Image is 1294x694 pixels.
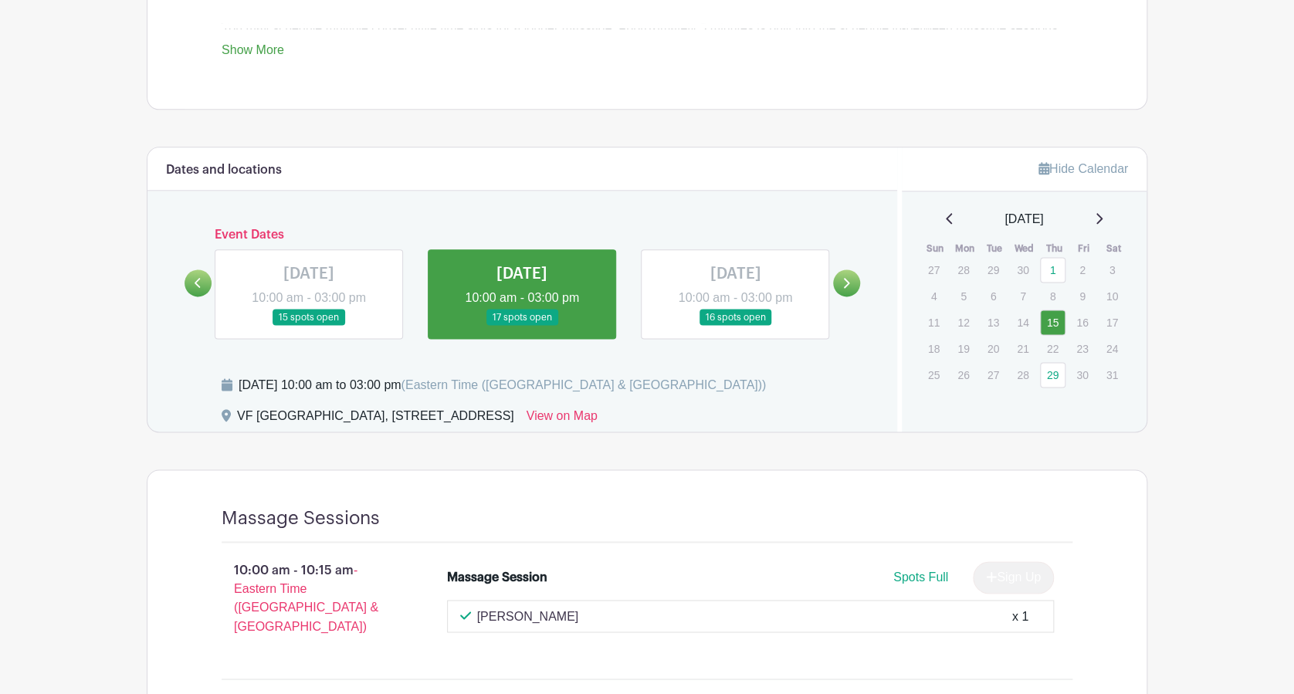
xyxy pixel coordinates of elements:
[212,228,833,242] h6: Event Dates
[1040,284,1065,308] p: 8
[197,555,422,642] p: 10:00 am - 10:15 am
[1069,337,1095,361] p: 23
[239,376,766,394] div: [DATE] 10:00 am to 03:00 pm
[1010,284,1035,308] p: 7
[1069,310,1095,334] p: 16
[1069,363,1095,387] p: 30
[950,337,976,361] p: 19
[920,241,950,256] th: Sun
[222,507,380,530] h4: Massage Sessions
[981,258,1006,282] p: 29
[950,241,980,256] th: Mon
[1010,337,1035,361] p: 21
[477,607,579,625] p: [PERSON_NAME]
[1069,284,1095,308] p: 9
[1099,337,1125,361] p: 24
[1099,363,1125,387] p: 31
[893,570,948,584] span: Spots Full
[950,258,976,282] p: 28
[1039,241,1069,256] th: Thu
[1099,310,1125,334] p: 17
[921,258,947,282] p: 27
[981,310,1006,334] p: 13
[527,407,598,432] a: View on Map
[1040,257,1065,283] a: 1
[447,568,547,587] div: Massage Session
[1004,210,1043,229] span: [DATE]
[1069,258,1095,282] p: 2
[1010,363,1035,387] p: 28
[921,337,947,361] p: 18
[401,378,766,391] span: (Eastern Time ([GEOGRAPHIC_DATA] & [GEOGRAPHIC_DATA]))
[950,284,976,308] p: 5
[1040,362,1065,388] a: 29
[921,363,947,387] p: 25
[921,284,947,308] p: 4
[980,241,1010,256] th: Tue
[237,407,514,432] div: VF [GEOGRAPHIC_DATA], [STREET_ADDRESS]
[166,163,282,178] h6: Dates and locations
[1038,162,1128,175] a: Hide Calendar
[981,363,1006,387] p: 27
[1099,284,1125,308] p: 10
[1009,241,1039,256] th: Wed
[921,310,947,334] p: 11
[1069,241,1099,256] th: Fri
[950,310,976,334] p: 12
[1012,607,1028,625] div: x 1
[222,43,284,63] a: Show More
[981,284,1006,308] p: 6
[1010,258,1035,282] p: 30
[1099,258,1125,282] p: 3
[950,363,976,387] p: 26
[1099,241,1129,256] th: Sat
[981,337,1006,361] p: 20
[1010,310,1035,334] p: 14
[1040,337,1065,361] p: 22
[1040,310,1065,335] a: 15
